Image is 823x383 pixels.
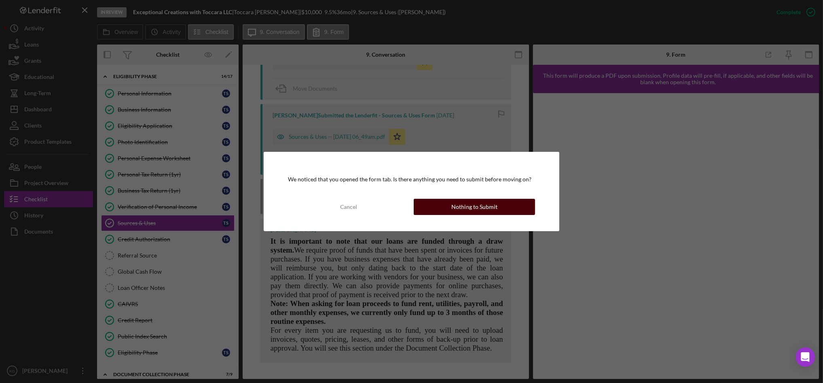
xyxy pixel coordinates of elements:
button: Nothing to Submit [414,199,535,215]
div: Cancel [340,199,357,215]
button: Cancel [288,199,409,215]
div: Nothing to Submit [451,199,497,215]
div: We noticed that you opened the form tab. Is there anything you need to submit before moving on? [288,176,535,183]
div: Open Intercom Messenger [795,347,815,367]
